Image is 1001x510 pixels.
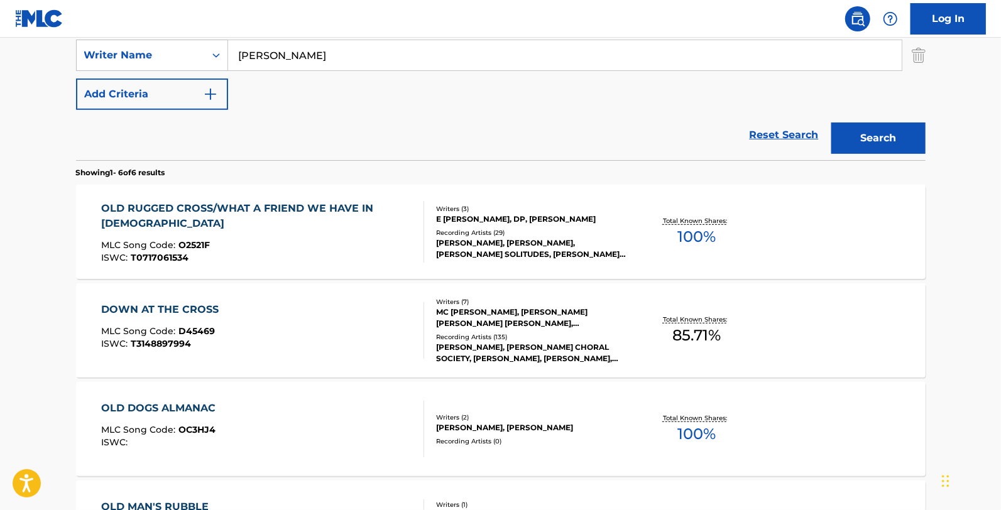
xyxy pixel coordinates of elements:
[436,214,626,225] div: E [PERSON_NAME], DP, [PERSON_NAME]
[938,450,1001,510] iframe: Chat Widget
[101,338,131,349] span: ISWC :
[663,216,730,225] p: Total Known Shares:
[677,225,716,248] span: 100 %
[436,228,626,237] div: Recording Artists ( 29 )
[76,1,926,160] form: Search Form
[436,297,626,307] div: Writers ( 7 )
[436,237,626,260] div: [PERSON_NAME], [PERSON_NAME], [PERSON_NAME] SOLITUDES, [PERSON_NAME] SOLITUDES, [PERSON_NAME]
[436,413,626,422] div: Writers ( 2 )
[663,315,730,324] p: Total Known Shares:
[850,11,865,26] img: search
[178,424,216,435] span: OC3HJ4
[101,401,222,416] div: OLD DOGS ALMANAC
[76,283,926,377] a: DOWN AT THE CROSSMLC Song Code:D45469ISWC:T3148897994Writers (7)MC [PERSON_NAME], [PERSON_NAME] [...
[76,382,926,476] a: OLD DOGS ALMANACMLC Song Code:OC3HJ4ISWC:Writers (2)[PERSON_NAME], [PERSON_NAME]Recording Artists...
[845,6,870,31] a: Public Search
[677,423,716,445] span: 100 %
[436,500,626,509] div: Writers ( 1 )
[672,324,721,347] span: 85.71 %
[743,121,825,149] a: Reset Search
[84,48,197,63] div: Writer Name
[436,437,626,446] div: Recording Artists ( 0 )
[101,201,413,231] div: OLD RUGGED CROSS/WHAT A FRIEND WE HAVE IN [DEMOGRAPHIC_DATA]
[942,462,949,500] div: Drag
[878,6,903,31] div: Help
[436,332,626,342] div: Recording Artists ( 135 )
[883,11,898,26] img: help
[831,122,926,154] button: Search
[76,79,228,110] button: Add Criteria
[436,204,626,214] div: Writers ( 3 )
[76,185,926,279] a: OLD RUGGED CROSS/WHAT A FRIEND WE HAVE IN [DEMOGRAPHIC_DATA]MLC Song Code:O2521FISWC:T0717061534W...
[76,167,165,178] p: Showing 1 - 6 of 6 results
[178,325,215,337] span: D45469
[663,413,730,423] p: Total Known Shares:
[436,307,626,329] div: MC [PERSON_NAME], [PERSON_NAME] [PERSON_NAME] [PERSON_NAME], [PERSON_NAME], E [PERSON_NAME], [PER...
[436,342,626,364] div: [PERSON_NAME], [PERSON_NAME] CHORAL SOCIETY, [PERSON_NAME], [PERSON_NAME], [PERSON_NAME]
[912,40,926,71] img: Delete Criterion
[203,87,218,102] img: 9d2ae6d4665cec9f34b9.svg
[131,338,191,349] span: T3148897994
[101,252,131,263] span: ISWC :
[178,239,210,251] span: O2521F
[101,424,178,435] span: MLC Song Code :
[911,3,986,35] a: Log In
[101,325,178,337] span: MLC Song Code :
[101,239,178,251] span: MLC Song Code :
[101,302,225,317] div: DOWN AT THE CROSS
[15,9,63,28] img: MLC Logo
[101,437,131,448] span: ISWC :
[436,422,626,433] div: [PERSON_NAME], [PERSON_NAME]
[131,252,189,263] span: T0717061534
